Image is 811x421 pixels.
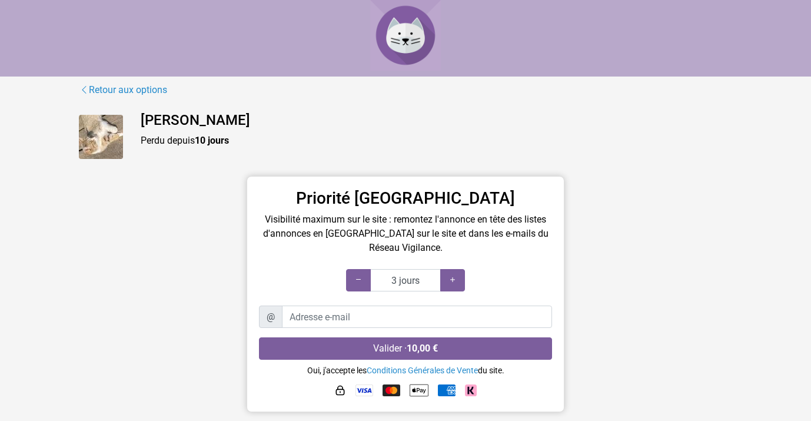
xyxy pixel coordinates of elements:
[141,134,732,148] p: Perdu depuis
[259,188,552,208] h3: Priorité [GEOGRAPHIC_DATA]
[79,82,168,98] a: Retour aux options
[259,337,552,360] button: Valider ·10,00 €
[410,381,428,400] img: Apple Pay
[355,384,373,396] img: Visa
[195,135,229,146] strong: 10 jours
[259,306,282,328] span: @
[334,384,346,396] img: HTTPS : paiement sécurisé
[259,213,552,255] p: Visibilité maximum sur le site : remontez l'annonce en tête des listes d'annonces en [GEOGRAPHIC_...
[407,343,438,354] strong: 10,00 €
[367,366,478,375] a: Conditions Générales de Vente
[141,112,732,129] h4: [PERSON_NAME]
[383,384,400,396] img: Mastercard
[438,384,456,396] img: American Express
[282,306,552,328] input: Adresse e-mail
[307,366,504,375] small: Oui, j'accepte les du site.
[465,384,477,396] img: Klarna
